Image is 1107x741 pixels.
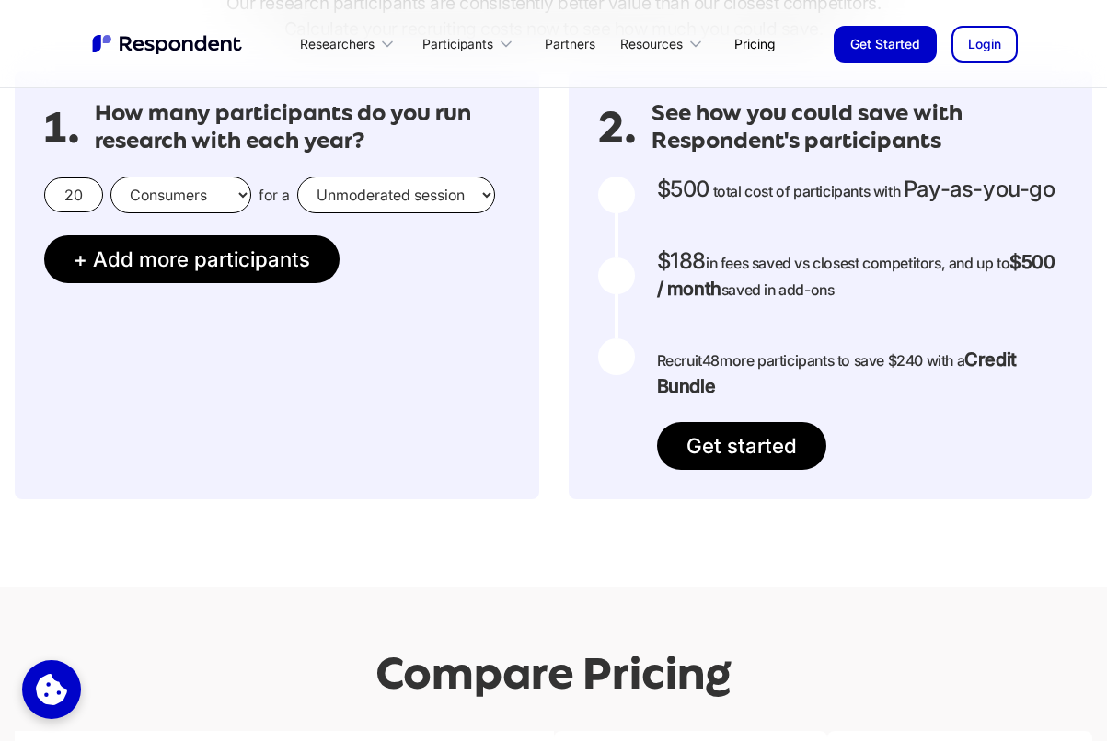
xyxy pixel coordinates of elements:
[951,26,1018,63] a: Login
[657,347,1064,400] p: Recruit more participants to save $240 with a
[300,35,375,53] div: Researchers
[411,22,529,65] div: Participants
[610,22,720,65] div: Resources
[74,246,87,271] span: +
[290,22,411,65] div: Researchers
[657,247,706,274] span: $188
[657,422,826,470] a: Get started
[713,182,901,200] span: total cost of participants with
[904,176,1055,202] span: Pay-as-you-go
[90,32,247,56] a: home
[834,26,937,63] a: Get Started
[530,22,610,65] a: Partners
[652,100,1064,154] h3: See how you could save with Respondent's participants
[93,246,310,271] span: Add more participants
[620,35,683,53] div: Resources
[259,186,290,204] span: for a
[44,119,80,137] span: 1.
[95,100,510,154] h3: How many participants do you run research with each year?
[422,35,493,53] div: Participants
[44,235,340,283] button: + Add more participants
[657,176,709,202] span: $500
[657,348,1017,397] strong: Credit Bundle
[90,32,247,56] img: Untitled UI logotext
[657,251,1055,300] strong: $500 / month
[598,119,637,137] span: 2.
[720,22,790,65] a: Pricing
[702,351,720,370] span: 48
[375,648,732,699] h2: Compare Pricing
[657,248,1064,302] p: in fees saved vs closest competitors, and up to saved in add-ons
